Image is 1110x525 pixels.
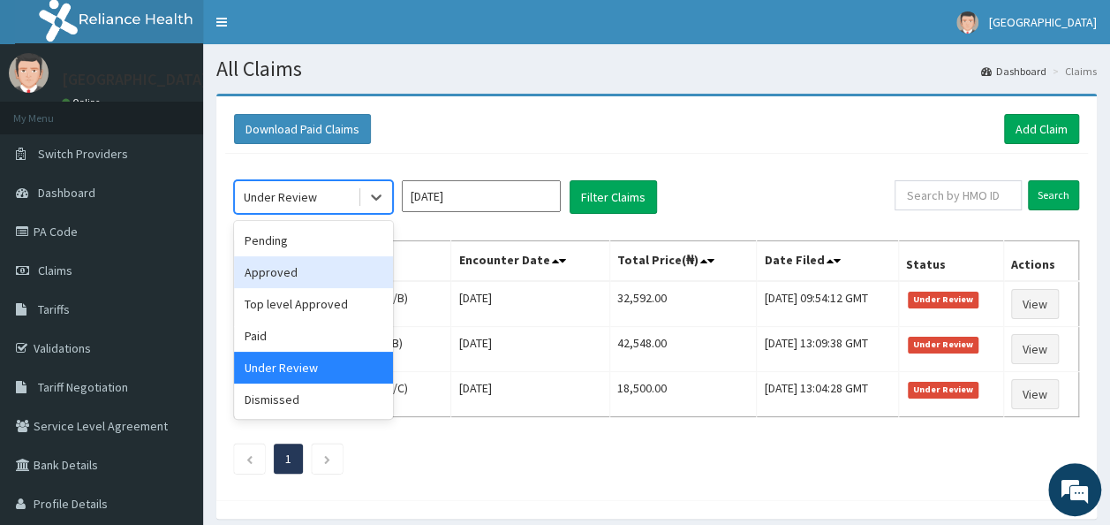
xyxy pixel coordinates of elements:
[895,180,1022,210] input: Search by HMO ID
[908,292,979,308] span: Under Review
[1048,64,1097,79] li: Claims
[1011,334,1059,364] a: View
[234,224,393,256] div: Pending
[234,384,393,415] div: Dismissed
[38,301,70,317] span: Tariffs
[38,262,72,278] span: Claims
[1011,289,1059,319] a: View
[898,241,1003,282] th: Status
[33,88,72,133] img: d_794563401_company_1708531726252_794563401
[757,372,898,417] td: [DATE] 13:04:28 GMT
[38,185,95,201] span: Dashboard
[216,57,1097,80] h1: All Claims
[757,281,898,327] td: [DATE] 09:54:12 GMT
[956,11,978,34] img: User Image
[908,382,979,398] span: Under Review
[9,343,336,405] textarea: Type your message and hit 'Enter'
[290,9,332,51] div: Minimize live chat window
[757,241,898,282] th: Date Filed
[402,180,561,212] input: Select Month and Year
[451,281,610,327] td: [DATE]
[9,53,49,93] img: User Image
[981,64,1046,79] a: Dashboard
[451,327,610,372] td: [DATE]
[234,352,393,384] div: Under Review
[92,99,297,122] div: Chat with us now
[908,337,979,353] span: Under Review
[1003,241,1078,282] th: Actions
[1011,379,1059,409] a: View
[570,180,657,214] button: Filter Claims
[757,327,898,372] td: [DATE] 13:09:38 GMT
[38,146,128,162] span: Switch Providers
[285,451,291,467] a: Page 1 is your current page
[244,188,317,206] div: Under Review
[102,153,244,331] span: We're online!
[234,288,393,320] div: Top level Approved
[989,14,1097,30] span: [GEOGRAPHIC_DATA]
[62,96,104,109] a: Online
[451,372,610,417] td: [DATE]
[245,451,253,467] a: Previous page
[38,379,128,395] span: Tariff Negotiation
[451,241,610,282] th: Encounter Date
[234,256,393,288] div: Approved
[62,72,208,87] p: [GEOGRAPHIC_DATA]
[1004,114,1079,144] a: Add Claim
[323,451,331,467] a: Next page
[234,320,393,352] div: Paid
[1028,180,1079,210] input: Search
[609,241,756,282] th: Total Price(₦)
[234,114,371,144] button: Download Paid Claims
[609,327,756,372] td: 42,548.00
[609,372,756,417] td: 18,500.00
[609,281,756,327] td: 32,592.00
